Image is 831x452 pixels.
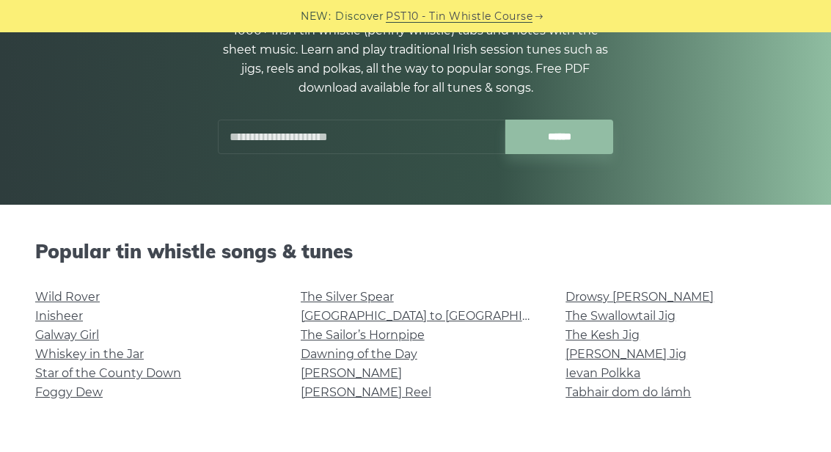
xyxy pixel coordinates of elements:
[565,290,714,304] a: Drowsy [PERSON_NAME]
[35,328,99,342] a: Galway Girl
[35,309,83,323] a: Inisheer
[35,347,144,361] a: Whiskey in the Jar
[35,366,181,380] a: Star of the County Down
[35,240,796,263] h2: Popular tin whistle songs & tunes
[301,290,394,304] a: The Silver Spear
[565,347,687,361] a: [PERSON_NAME] Jig
[301,309,571,323] a: [GEOGRAPHIC_DATA] to [GEOGRAPHIC_DATA]
[301,385,431,399] a: [PERSON_NAME] Reel
[301,366,402,380] a: [PERSON_NAME]
[565,366,640,380] a: Ievan Polkka
[218,21,614,98] p: 1000+ Irish tin whistle (penny whistle) tabs and notes with the sheet music. Learn and play tradi...
[565,385,691,399] a: Tabhair dom do lámh
[335,8,384,25] span: Discover
[301,8,331,25] span: NEW:
[35,385,103,399] a: Foggy Dew
[301,328,425,342] a: The Sailor’s Hornpipe
[386,8,532,25] a: PST10 - Tin Whistle Course
[565,328,640,342] a: The Kesh Jig
[565,309,676,323] a: The Swallowtail Jig
[35,290,100,304] a: Wild Rover
[301,347,417,361] a: Dawning of the Day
